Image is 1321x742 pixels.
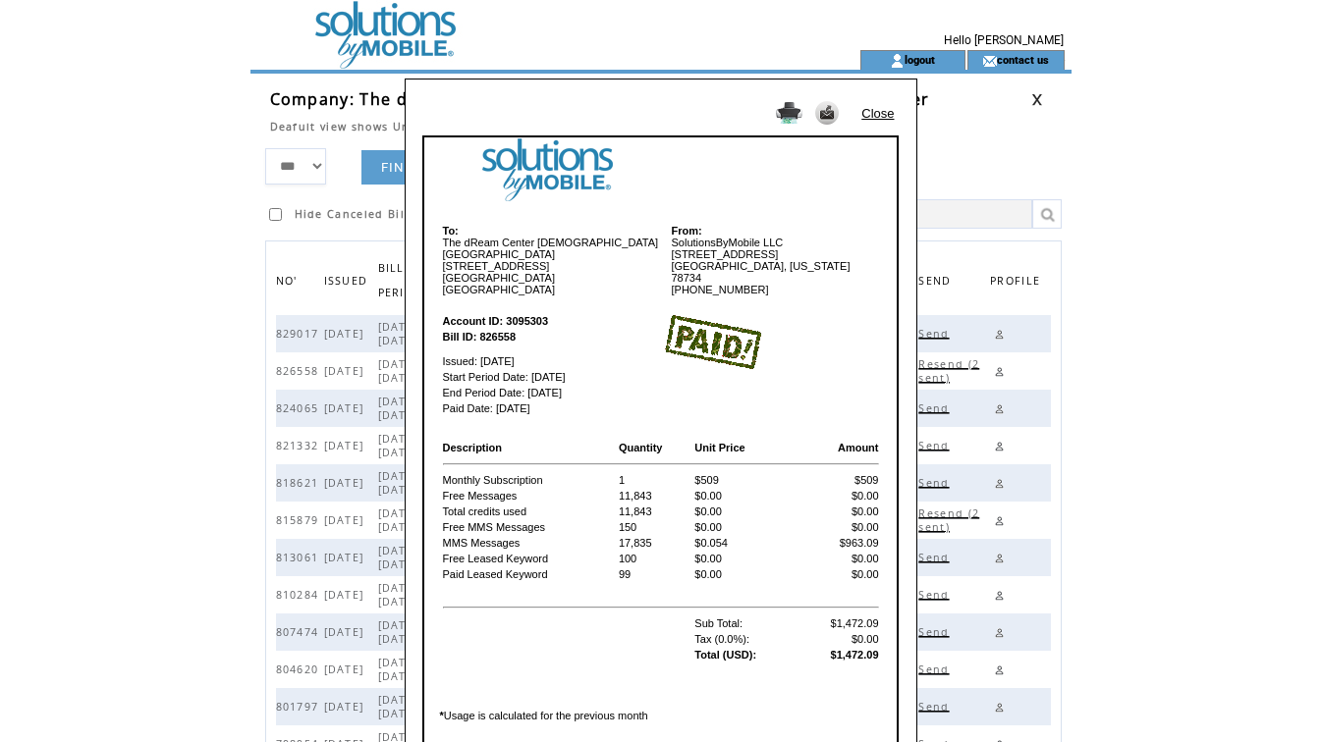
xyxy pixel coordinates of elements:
[831,649,879,661] b: $1,472.09
[618,552,691,565] td: 100
[443,331,517,343] b: Bill ID: 826558
[815,115,839,127] a: Send it to my email
[618,520,691,534] td: 150
[618,567,691,581] td: 99
[442,489,616,503] td: Free Messages
[798,536,879,550] td: $963.09
[815,101,839,125] img: Send it to my email
[798,567,879,581] td: $0.00
[776,102,802,124] img: Print it
[693,520,797,534] td: $0.00
[693,616,797,630] td: Sub Total:
[693,567,797,581] td: $0.00
[442,401,660,415] td: Paid Date: [DATE]
[442,536,616,550] td: MMS Messages
[442,504,616,518] td: Total credits used
[440,710,648,721] font: Usage is calculated for the previous month
[442,386,660,399] td: End Period Date: [DATE]
[443,315,549,327] b: Account ID: 3095303
[442,224,660,296] td: The dReam Center [DEMOGRAPHIC_DATA][GEOGRAPHIC_DATA] [STREET_ADDRESS] [GEOGRAPHIC_DATA] [GEOGRAPH...
[672,225,702,237] b: From:
[663,315,761,369] img: paid image
[694,649,756,661] b: Total (USD):
[798,473,879,487] td: $509
[618,536,691,550] td: 17,835
[618,504,691,518] td: 11,843
[798,504,879,518] td: $0.00
[693,536,797,550] td: $0.054
[693,552,797,565] td: $0.00
[662,224,880,296] td: SolutionsByMobile LLC [STREET_ADDRESS] [GEOGRAPHIC_DATA], [US_STATE] 78734 [PHONE_NUMBER]
[693,489,797,503] td: $0.00
[443,225,459,237] b: To:
[798,616,879,630] td: $1,472.09
[693,473,797,487] td: $509
[442,370,660,384] td: Start Period Date: [DATE]
[442,473,616,487] td: Monthly Subscription
[798,489,879,503] td: $0.00
[442,345,660,368] td: Issued: [DATE]
[442,552,616,565] td: Free Leased Keyword
[798,632,879,646] td: $0.00
[798,552,879,565] td: $0.00
[693,504,797,518] td: $0.00
[693,632,797,646] td: Tax (0.0%):
[619,442,663,453] b: Quantity
[424,137,897,202] img: logo image
[618,489,691,503] td: 11,843
[861,106,894,121] a: Close
[443,442,503,453] b: Description
[442,520,616,534] td: Free MMS Messages
[798,520,879,534] td: $0.00
[442,567,616,581] td: Paid Leased Keyword
[694,442,744,453] b: Unit Price
[618,473,691,487] td: 1
[838,442,879,453] b: Amount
